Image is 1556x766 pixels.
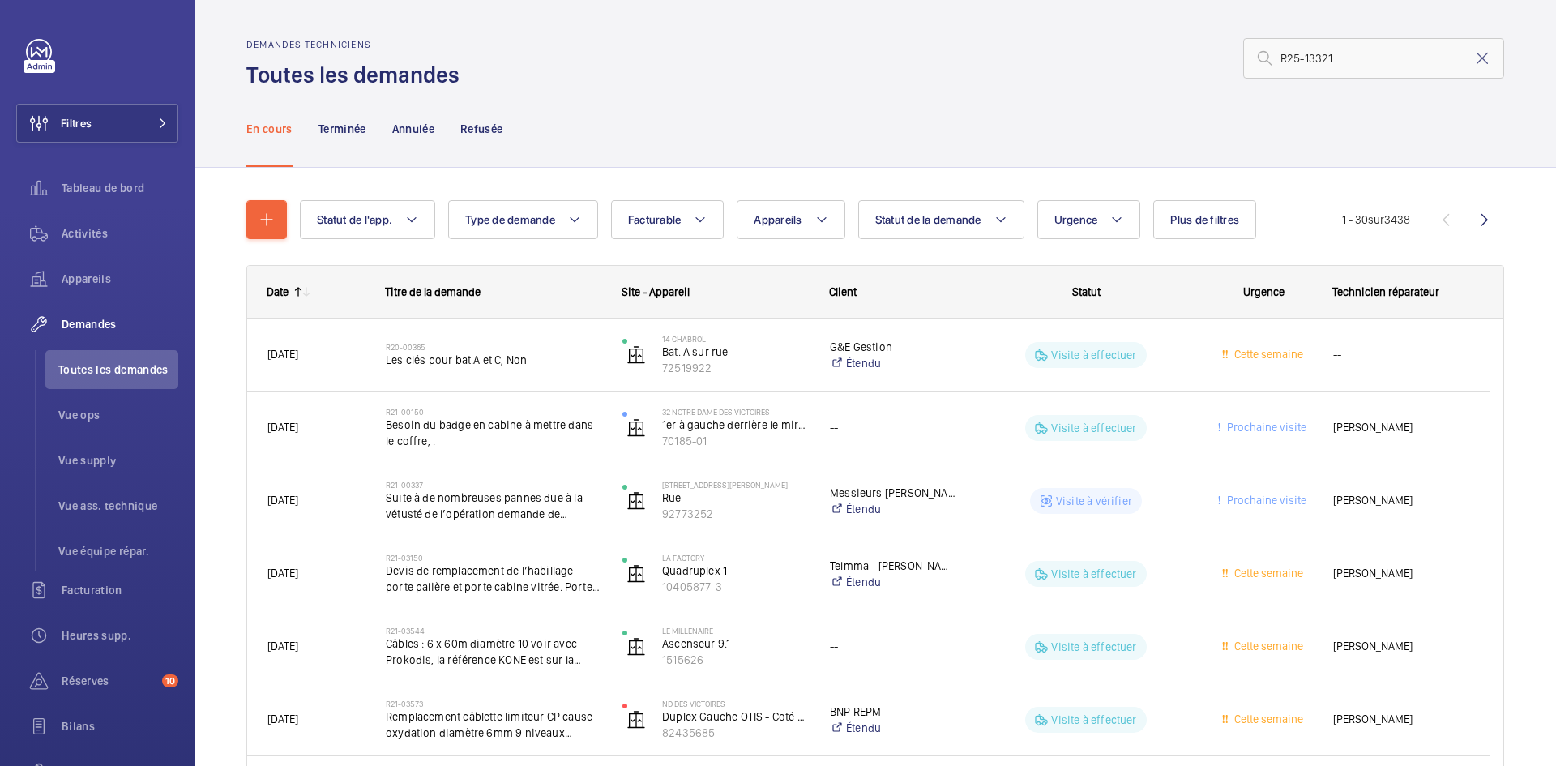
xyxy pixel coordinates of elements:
[1170,213,1239,226] span: Plus de filtres
[386,342,601,352] h2: R20-00365
[662,433,809,449] p: 70185-01
[246,39,469,50] h2: Demandes techniciens
[662,490,809,506] p: Rue
[626,418,646,438] img: elevator.svg
[386,490,601,522] span: Suite à de nombreuses pannes due à la vétusté de l’opération demande de remplacement de porte cab...
[267,421,298,434] span: [DATE]
[465,213,555,226] span: Type de demande
[662,360,809,376] p: 72519922
[267,567,298,580] span: [DATE]
[829,285,857,298] span: Client
[386,417,601,449] span: Besoin du badge en cabine à mettre dans le coffre, .
[1243,285,1285,298] span: Urgence
[386,626,601,635] h2: R21-03544
[1333,710,1470,729] span: [PERSON_NAME]
[1333,418,1470,437] span: [PERSON_NAME]
[58,543,178,559] span: Vue équipe répar.
[267,348,298,361] span: [DATE]
[317,213,392,226] span: Statut de l'app.
[858,200,1024,239] button: Statut de la demande
[62,180,178,196] span: Tableau de bord
[830,558,957,574] p: Telmma - [PERSON_NAME]
[1333,491,1470,510] span: [PERSON_NAME]
[628,213,682,226] span: Facturable
[300,200,435,239] button: Statut de l'app.
[830,704,957,720] p: BNP REPM
[162,674,178,687] span: 10
[1153,200,1256,239] button: Plus de filtres
[626,491,646,511] img: elevator.svg
[830,574,957,590] a: Étendu
[1333,345,1470,364] span: --
[754,213,802,226] span: Appareils
[1051,566,1136,582] p: Visite à effectuer
[1231,348,1303,361] span: Cette semaine
[662,506,809,522] p: 92773252
[386,699,601,708] h2: R21-03573
[662,699,809,708] p: ND DES VICTOIRES
[1056,493,1132,509] p: Visite à vérifier
[1342,214,1410,225] span: 1 - 30 3438
[61,115,92,131] span: Filtres
[830,720,957,736] a: Étendu
[662,480,809,490] p: [STREET_ADDRESS][PERSON_NAME]
[386,635,601,668] span: Câbles : 6 x 60m diamètre 10 voir avec Prokodis, la référence KONE est sur la photo.
[1231,640,1303,653] span: Cette semaine
[267,640,298,653] span: [DATE]
[448,200,598,239] button: Type de demande
[386,352,601,368] span: Les clés pour bat.A et C, Non
[1224,421,1306,434] span: Prochaine visite
[626,345,646,365] img: elevator.svg
[16,104,178,143] button: Filtres
[830,418,957,437] div: --
[386,480,601,490] h2: R21-00337
[58,407,178,423] span: Vue ops
[246,60,469,90] h1: Toutes les demandes
[662,563,809,579] p: Quadruplex 1
[1051,420,1136,436] p: Visite à effectuer
[626,564,646,584] img: elevator.svg
[662,579,809,595] p: 10405877-3
[267,285,289,298] div: Date
[1333,564,1470,583] span: [PERSON_NAME]
[662,334,809,344] p: 14 Chabrol
[62,582,178,598] span: Facturation
[1231,567,1303,580] span: Cette semaine
[62,225,178,242] span: Activités
[1224,494,1306,507] span: Prochaine visite
[622,285,690,298] span: Site - Appareil
[830,355,957,371] a: Étendu
[386,563,601,595] span: Devis de remplacement de l’habillage porte palière et porte cabine vitrée. Porte Sematic B.goods ...
[662,344,809,360] p: Bat. A sur rue
[1054,213,1098,226] span: Urgence
[58,362,178,378] span: Toutes les demandes
[662,417,809,433] p: 1er à gauche derrière le mirroir
[830,501,957,517] a: Étendu
[1368,213,1384,226] span: sur
[318,121,366,137] p: Terminée
[267,713,298,725] span: [DATE]
[611,200,725,239] button: Facturable
[62,673,156,689] span: Réserves
[386,407,601,417] h2: R21-00150
[830,339,957,355] p: G&E Gestion
[662,553,809,563] p: La Factory
[662,407,809,417] p: 32 NOTRE DAME DES VICTOIRES
[830,485,957,501] p: Messieurs [PERSON_NAME] et Cie -
[1231,713,1303,725] span: Cette semaine
[626,710,646,730] img: elevator.svg
[662,652,809,668] p: 1515626
[830,637,957,656] div: --
[662,626,809,635] p: LE MILLENAIRE
[386,708,601,741] span: Remplacement câblette limiteur CP cause oxydation diamètre 6mm 9 niveaux machinerie basse,
[62,271,178,287] span: Appareils
[626,637,646,657] img: elevator.svg
[386,553,601,563] h2: R21-03150
[662,725,809,741] p: 82435685
[662,635,809,652] p: Ascenseur 9.1
[385,285,481,298] span: Titre de la demande
[1037,200,1141,239] button: Urgence
[1332,285,1439,298] span: Technicien réparateur
[62,627,178,644] span: Heures supp.
[1051,347,1136,363] p: Visite à effectuer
